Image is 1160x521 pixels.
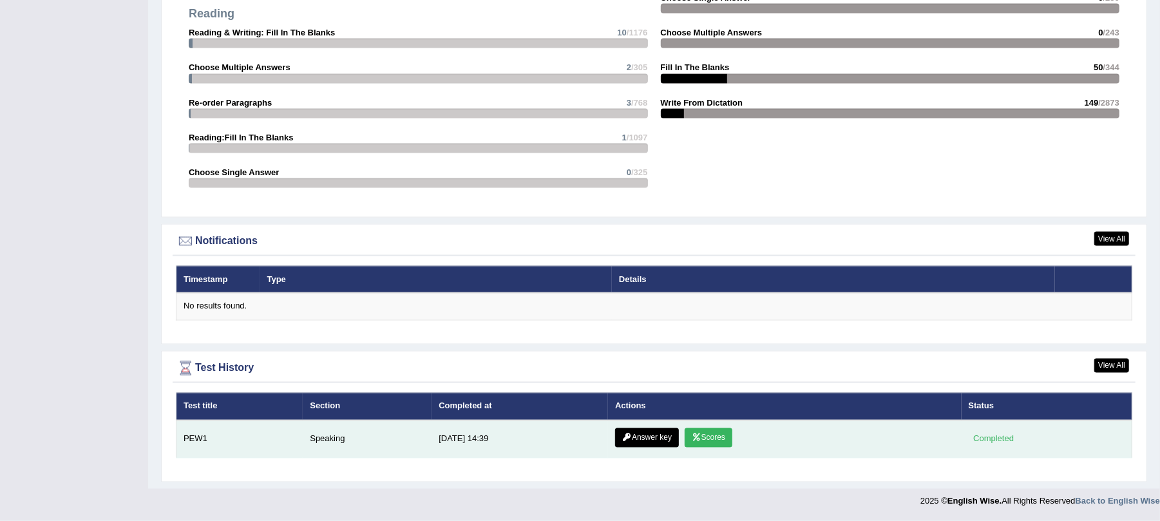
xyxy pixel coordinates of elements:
strong: Re-order Paragraphs [189,98,272,108]
span: 1 [622,133,627,142]
span: /2873 [1098,98,1119,108]
th: Test title [176,393,303,420]
span: 0 [1098,28,1103,37]
div: Notifications [176,232,1132,251]
div: 2025 © All Rights Reserved [920,489,1160,507]
strong: Choose Multiple Answers [189,62,290,72]
a: Scores [685,428,732,448]
a: Back to English Wise [1076,497,1160,506]
strong: Choose Single Answer [189,167,279,177]
td: Speaking [303,421,432,459]
span: /1097 [627,133,648,142]
span: /344 [1103,62,1119,72]
strong: Choose Multiple Answers [661,28,763,37]
span: /305 [631,62,647,72]
span: /1176 [627,28,648,37]
strong: English Wise. [947,497,1002,506]
strong: Fill In The Blanks [661,62,730,72]
div: No results found. [184,301,1125,313]
div: Completed [969,432,1019,446]
span: 149 [1085,98,1099,108]
th: Completed at [432,393,608,420]
th: Actions [608,393,961,420]
strong: Reading:Fill In The Blanks [189,133,294,142]
a: View All [1094,359,1129,373]
span: 10 [617,28,626,37]
th: Timestamp [176,266,260,293]
span: 3 [627,98,631,108]
div: Test History [176,359,1132,378]
th: Type [260,266,613,293]
strong: Reading [189,7,234,20]
strong: Reading & Writing: Fill In The Blanks [189,28,335,37]
span: /243 [1103,28,1119,37]
span: 2 [627,62,631,72]
th: Section [303,393,432,420]
a: View All [1094,232,1129,246]
a: Answer key [615,428,679,448]
th: Details [612,266,1054,293]
span: 50 [1094,62,1103,72]
span: /768 [631,98,647,108]
td: [DATE] 14:39 [432,421,608,459]
span: /325 [631,167,647,177]
strong: Write From Dictation [661,98,743,108]
span: 0 [627,167,631,177]
th: Status [962,393,1132,420]
td: PEW1 [176,421,303,459]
